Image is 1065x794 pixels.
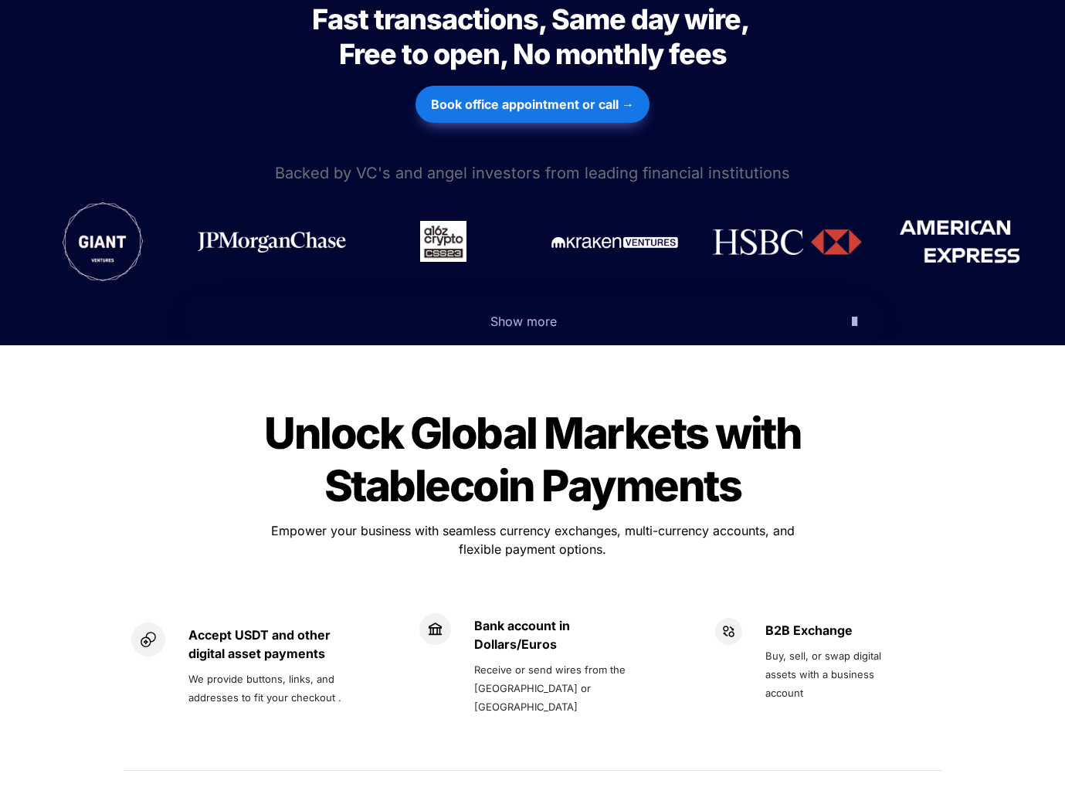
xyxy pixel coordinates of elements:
span: Empower your business with seamless currency exchanges, multi-currency accounts, and flexible pay... [271,523,799,557]
span: Fast transactions, Same day wire, Free to open, No monthly fees [312,2,754,71]
span: Backed by VC's and angel investors from leading financial institutions [275,164,790,182]
span: We provide buttons, links, and addresses to fit your checkout . [188,673,341,704]
strong: B2B Exchange [765,623,853,638]
strong: Book office appointment or call → [431,97,634,112]
span: Show more [490,314,557,329]
strong: Accept USDT and other digital asset payments [188,627,334,661]
a: Book office appointment or call → [415,78,650,131]
span: Unlock Global Markets with Stablecoin Payments [264,407,809,512]
button: Show more [185,297,880,345]
span: Receive or send wires from the [GEOGRAPHIC_DATA] or [GEOGRAPHIC_DATA] [474,663,629,713]
button: Book office appointment or call → [415,86,650,123]
strong: Bank account in Dollars/Euros [474,618,573,652]
span: Buy, sell, or swap digital assets with a business account [765,650,884,699]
